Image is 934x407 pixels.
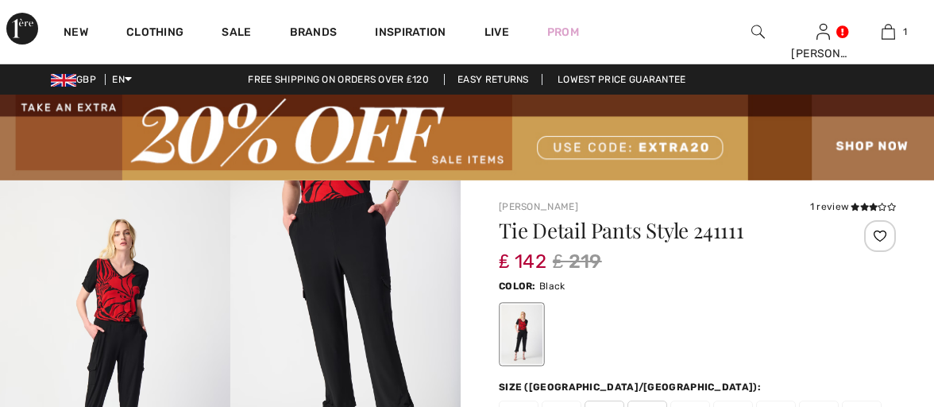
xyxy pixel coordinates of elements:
[222,25,251,42] a: Sale
[499,235,546,273] span: ₤ 142
[112,74,132,85] span: EN
[6,13,38,45] img: 1ère Avenue
[539,281,565,292] span: Black
[375,25,446,42] span: Inspiration
[290,25,338,42] a: Brands
[126,25,183,42] a: Clothing
[810,200,896,214] div: 1 review
[857,22,920,41] a: 1
[553,247,602,276] span: ₤ 219
[51,74,76,87] img: UK Pound
[816,24,830,39] a: Sign In
[484,24,509,41] a: Live
[547,24,579,41] a: Prom
[499,220,830,241] h1: Tie Detail Pants Style 241111
[832,288,918,328] iframe: Opens a widget where you can find more information
[235,74,442,85] a: Free shipping on orders over ₤120
[501,304,542,364] div: Black
[816,22,830,41] img: My Info
[545,74,699,85] a: Lowest Price Guarantee
[64,25,88,42] a: New
[51,74,102,85] span: GBP
[903,25,907,39] span: 1
[791,45,855,62] div: [PERSON_NAME]
[499,281,536,292] span: Color:
[751,22,765,41] img: search the website
[444,74,542,85] a: Easy Returns
[882,22,895,41] img: My Bag
[499,380,764,394] div: Size ([GEOGRAPHIC_DATA]/[GEOGRAPHIC_DATA]):
[499,201,578,212] a: [PERSON_NAME]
